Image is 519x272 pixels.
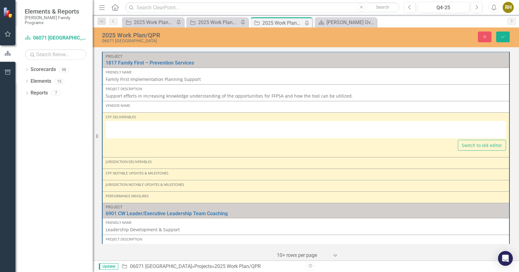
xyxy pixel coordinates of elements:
a: 2025 Work Plan/QPR [188,19,239,26]
div: 15 [54,79,64,84]
div: 2025 Work Plan/QPR [102,32,329,39]
div: 2025 Work Plan/QPR [134,19,175,26]
div: Project Description [106,86,506,91]
p: Support efforts in increasing knowledge understanding of the opportunities for FFPSA and how the ... [106,93,506,99]
div: Open Intercom Messenger [498,251,513,266]
div: Performance Measures [106,194,506,199]
div: CFP Deliverables [106,115,506,119]
span: Updater [99,263,118,270]
a: 06071 [GEOGRAPHIC_DATA] [25,35,86,42]
a: Projects [194,263,212,269]
div: Project [106,205,506,209]
div: Project Description [106,237,506,242]
div: Vendor Name [106,103,506,108]
div: Project [106,54,506,59]
span: Search [376,5,389,10]
a: Reports [31,90,48,97]
p: Provide support and coaching to Leadership and Executive team to implement vision and actualize c... [106,243,506,249]
div: Friendly Name [106,70,506,75]
button: Switch to old editor [458,140,506,151]
div: Jurisdiction Notable Updates & Milestones [106,182,506,187]
div: 98 [59,67,69,72]
div: » » [121,263,301,270]
input: Search ClearPoint... [125,2,399,13]
div: Friendly Name [106,220,506,225]
a: [PERSON_NAME] Overview [316,19,375,26]
div: 2025 Work Plan/QPR [214,263,261,269]
div: 7 [51,90,61,96]
div: [PERSON_NAME] Overview [327,19,375,26]
div: 06071 [GEOGRAPHIC_DATA] [102,39,329,43]
div: Q4-25 [420,4,467,11]
img: ClearPoint Strategy [3,7,14,18]
div: Jurisdiction Deliverables [106,159,506,164]
a: 06071 [GEOGRAPHIC_DATA] [130,263,192,269]
div: CFP Notable Updates & Milestones [106,171,506,176]
button: RH [503,2,514,13]
span: Leadership Development & Support [106,227,180,232]
small: [PERSON_NAME] Family Programs [25,15,86,25]
span: Family First Implementation Planning Support [106,76,201,82]
button: Q4-25 [417,2,469,13]
a: Scorecards [31,66,56,73]
div: 2025 Work Plan/QPR [262,19,303,27]
a: Elements [31,78,51,85]
a: 6901 CW Leader/Executive Leadership Team Coaching [106,211,506,216]
a: 2025 Work Plan/QPR [124,19,175,26]
button: Search [367,3,398,12]
a: 1817 Family First – Prevention Services [106,60,506,66]
div: 2025 Work Plan/QPR [198,19,239,26]
input: Search Below... [25,49,86,60]
span: Elements & Reports [25,8,86,15]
